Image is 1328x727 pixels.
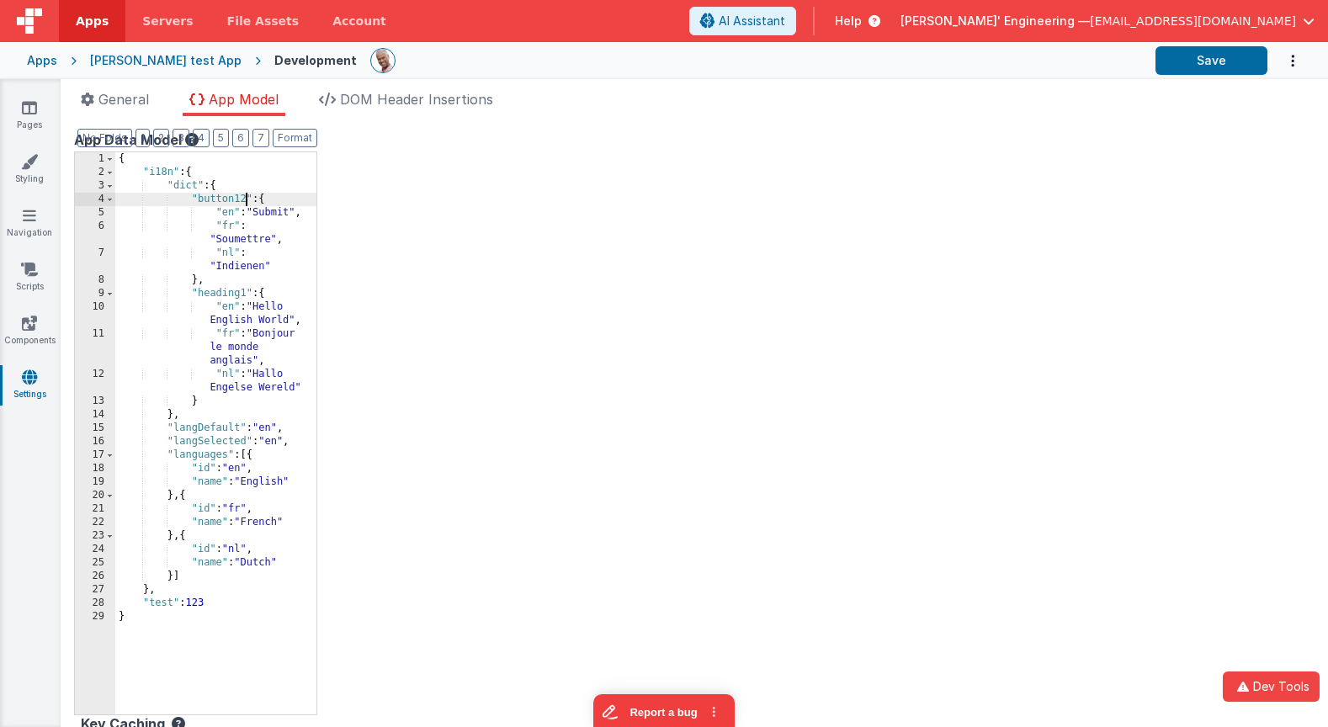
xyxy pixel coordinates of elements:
[719,13,785,29] span: AI Assistant
[98,91,149,108] span: General
[75,300,115,327] div: 10
[273,129,317,147] button: Format
[75,408,115,422] div: 14
[75,529,115,543] div: 23
[274,52,357,69] div: Development
[75,179,115,193] div: 3
[75,166,115,179] div: 2
[142,13,193,29] span: Servers
[193,129,210,147] button: 4
[75,287,115,300] div: 9
[75,435,115,448] div: 16
[76,13,109,29] span: Apps
[75,206,115,220] div: 5
[75,516,115,529] div: 22
[371,49,395,72] img: 11ac31fe5dc3d0eff3fbbbf7b26fa6e1
[209,91,279,108] span: App Model
[77,129,132,147] button: No Folds
[75,570,115,583] div: 26
[75,556,115,570] div: 25
[75,502,115,516] div: 21
[1155,46,1267,75] button: Save
[75,543,115,556] div: 24
[75,583,115,597] div: 27
[75,489,115,502] div: 20
[232,129,249,147] button: 6
[75,327,115,368] div: 11
[213,129,229,147] button: 5
[75,368,115,395] div: 12
[153,129,169,147] button: 2
[75,597,115,610] div: 28
[75,462,115,475] div: 18
[173,129,189,147] button: 3
[252,129,269,147] button: 7
[135,129,150,147] button: 1
[75,220,115,247] div: 6
[75,475,115,489] div: 19
[90,52,242,69] div: [PERSON_NAME] test App
[900,13,1315,29] button: [PERSON_NAME]' Engineering — [EMAIL_ADDRESS][DOMAIN_NAME]
[75,193,115,206] div: 4
[340,91,493,108] span: DOM Header Insertions
[74,130,317,150] div: App Data Model
[75,610,115,624] div: 29
[1223,671,1320,702] button: Dev Tools
[75,422,115,435] div: 15
[1090,13,1296,29] span: [EMAIL_ADDRESS][DOMAIN_NAME]
[75,247,115,273] div: 7
[27,52,57,69] div: Apps
[75,152,115,166] div: 1
[227,13,300,29] span: File Assets
[75,448,115,462] div: 17
[835,13,862,29] span: Help
[900,13,1090,29] span: [PERSON_NAME]' Engineering —
[689,7,796,35] button: AI Assistant
[75,395,115,408] div: 13
[75,273,115,287] div: 8
[1267,44,1301,78] button: Options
